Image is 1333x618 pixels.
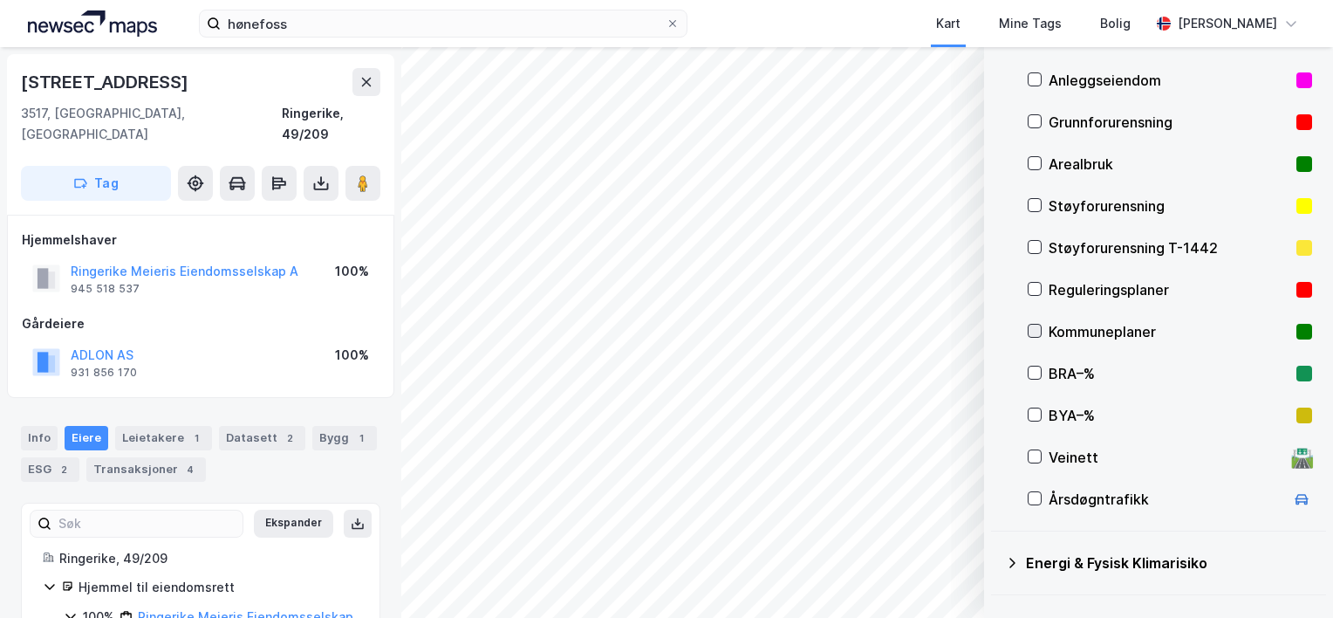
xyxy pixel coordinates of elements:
[1049,279,1289,300] div: Reguleringsplaner
[1049,363,1289,384] div: BRA–%
[22,230,379,251] div: Hjemmelshaver
[936,13,960,34] div: Kart
[1246,534,1333,618] iframe: Chat Widget
[281,429,298,447] div: 2
[1026,553,1312,573] div: Energi & Fysisk Klimarisiko
[115,426,212,450] div: Leietakere
[335,345,369,366] div: 100%
[59,548,359,569] div: Ringerike, 49/209
[188,429,205,447] div: 1
[221,10,666,37] input: Søk på adresse, matrikkel, gårdeiere, leietakere eller personer
[1246,534,1333,618] div: Kontrollprogram for chat
[55,461,72,478] div: 2
[1049,112,1289,133] div: Grunnforurensning
[21,426,58,450] div: Info
[51,511,243,537] input: Søk
[352,429,370,447] div: 1
[1100,13,1131,34] div: Bolig
[71,366,137,380] div: 931 856 170
[254,510,333,538] button: Ekspander
[999,13,1062,34] div: Mine Tags
[1049,70,1289,91] div: Anleggseiendom
[1049,196,1289,216] div: Støyforurensning
[22,313,379,334] div: Gårdeiere
[1049,237,1289,258] div: Støyforurensning T-1442
[1049,447,1284,468] div: Veinett
[28,10,157,37] img: logo.a4113a55bc3d86da70a041830d287a7e.svg
[1178,13,1277,34] div: [PERSON_NAME]
[1049,489,1284,510] div: Årsdøgntrafikk
[79,577,359,598] div: Hjemmel til eiendomsrett
[71,282,140,296] div: 945 518 537
[335,261,369,282] div: 100%
[21,103,282,145] div: 3517, [GEOGRAPHIC_DATA], [GEOGRAPHIC_DATA]
[312,426,377,450] div: Bygg
[1049,321,1289,342] div: Kommuneplaner
[21,68,192,96] div: [STREET_ADDRESS]
[21,166,171,201] button: Tag
[86,457,206,482] div: Transaksjoner
[1290,446,1314,469] div: 🛣️
[219,426,305,450] div: Datasett
[21,457,79,482] div: ESG
[1049,154,1289,175] div: Arealbruk
[1049,405,1289,426] div: BYA–%
[65,426,108,450] div: Eiere
[282,103,380,145] div: Ringerike, 49/209
[181,461,199,478] div: 4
